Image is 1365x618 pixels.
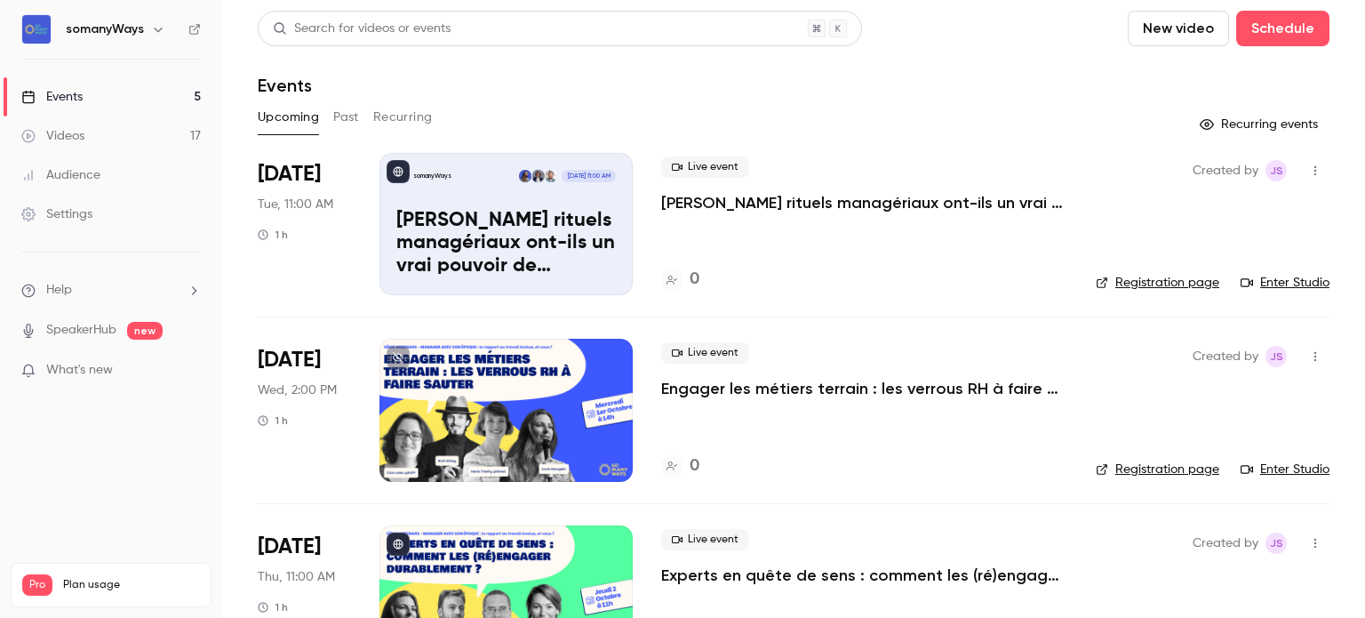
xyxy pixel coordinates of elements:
button: Recurring events [1192,110,1329,139]
span: Plan usage [63,578,200,592]
span: [DATE] [258,533,321,561]
span: Thu, 11:00 AM [258,568,335,586]
span: Help [46,281,72,300]
a: Registration page [1096,274,1219,292]
a: Registration page [1096,461,1219,478]
span: new [127,322,163,340]
h6: somanyWays [66,20,144,38]
p: [PERSON_NAME] rituels managériaux ont-ils un vrai pouvoir de transformation ? [396,210,616,278]
span: Julia Sueur [1265,533,1287,554]
p: somanyWays [413,172,451,181]
a: Engager les métiers terrain : les verrous RH à faire [PERSON_NAME] [661,378,1067,399]
span: Pro [22,574,52,596]
span: What's new [46,361,113,380]
span: JS [1270,160,1283,181]
li: help-dropdown-opener [21,281,201,300]
div: Oct 1 Wed, 2:00 PM (Europe/Paris) [258,339,351,481]
a: 0 [661,454,699,478]
a: SpeakerHub [46,321,116,340]
h4: 0 [690,454,699,478]
div: Events [21,88,83,106]
div: Search for videos or events [273,20,451,38]
div: 1 h [258,413,288,428]
img: Sophie Plumer [531,170,544,182]
h4: 0 [690,268,699,292]
div: Audience [21,166,100,184]
img: Anaïs Georgelin [519,170,531,182]
div: Videos [21,127,84,145]
span: Tue, 11:00 AM [258,196,333,213]
img: somanyWays [22,15,51,44]
span: Julia Sueur [1265,160,1287,181]
span: Created by [1193,160,1258,181]
span: Julia Sueur [1265,346,1287,367]
button: Upcoming [258,103,319,132]
span: Live event [661,342,749,364]
span: JS [1270,533,1283,554]
span: [DATE] [258,160,321,189]
div: 1 h [258,600,288,614]
a: Enter Studio [1241,461,1329,478]
img: Edouard Pick [545,170,557,182]
span: [DATE] 11:00 AM [562,170,615,182]
div: 1 h [258,228,288,242]
span: JS [1270,346,1283,367]
a: Experts en quête de sens : comment les (ré)engager durablement ? [661,565,1067,586]
div: Settings [21,205,92,223]
a: Vos rituels managériaux ont-ils un vrai pouvoir de transformation ?somanyWaysEdouard PickSophie P... [379,153,633,295]
span: Created by [1193,533,1258,554]
button: New video [1128,11,1229,46]
span: Created by [1193,346,1258,367]
a: [PERSON_NAME] rituels managériaux ont-ils un vrai pouvoir de transformation ? [661,192,1067,213]
a: 0 [661,268,699,292]
h1: Events [258,75,312,96]
button: Past [333,103,359,132]
span: [DATE] [258,346,321,374]
button: Schedule [1236,11,1329,46]
button: Recurring [373,103,433,132]
a: Enter Studio [1241,274,1329,292]
div: Sep 30 Tue, 11:00 AM (Europe/Paris) [258,153,351,295]
span: Wed, 2:00 PM [258,381,337,399]
span: Live event [661,529,749,550]
span: Live event [661,157,749,178]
